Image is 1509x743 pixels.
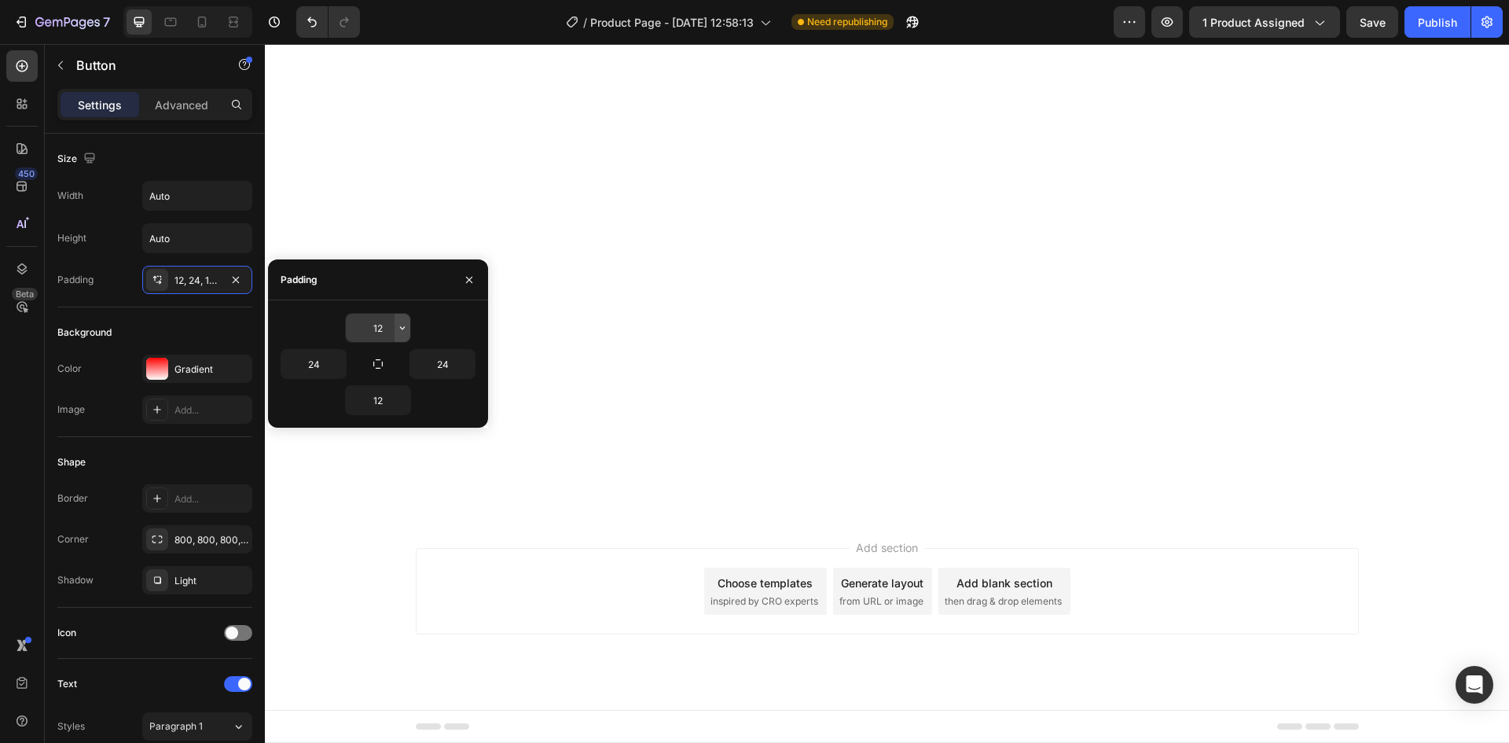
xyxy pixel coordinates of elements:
[12,288,38,300] div: Beta
[446,550,553,565] span: inspired by CRO experts
[1404,6,1470,38] button: Publish
[281,273,318,287] div: Padding
[143,182,251,210] input: Auto
[57,573,94,587] div: Shadow
[57,455,86,469] div: Shape
[346,314,410,342] input: Auto
[576,531,659,547] div: Generate layout
[174,362,248,377] div: Gradient
[296,6,360,38] div: Undo/Redo
[174,274,220,288] div: 12, 24, 12, 24
[57,491,88,506] div: Border
[155,97,208,113] p: Advanced
[174,403,248,417] div: Add...
[1202,14,1305,31] span: 1 product assigned
[142,712,252,741] button: Paragraph 1
[57,626,76,640] div: Icon
[57,149,99,170] div: Size
[57,273,94,287] div: Padding
[410,350,475,378] input: Auto
[76,56,210,75] p: Button
[346,386,410,414] input: Auto
[15,167,38,180] div: 450
[6,6,117,38] button: 7
[143,224,251,252] input: Auto
[57,677,77,691] div: Text
[680,550,797,565] span: then drag & drop elements
[281,350,346,378] input: Auto
[57,326,112,340] div: Background
[453,531,548,547] div: Choose templates
[1360,16,1386,29] span: Save
[265,44,1509,743] iframe: Design area
[692,531,788,547] div: Add blank section
[174,492,248,506] div: Add...
[585,495,659,512] span: Add section
[57,719,85,734] div: Styles
[174,574,248,588] div: Light
[57,189,83,203] div: Width
[103,13,110,31] p: 7
[807,15,887,29] span: Need republishing
[583,14,587,31] span: /
[1189,6,1340,38] button: 1 product assigned
[78,97,122,113] p: Settings
[57,532,89,546] div: Corner
[1346,6,1398,38] button: Save
[1456,666,1493,704] div: Open Intercom Messenger
[149,719,203,734] span: Paragraph 1
[57,403,85,417] div: Image
[590,14,754,31] span: Product Page - [DATE] 12:58:13
[575,550,659,565] span: from URL or image
[57,362,82,376] div: Color
[1418,14,1457,31] div: Publish
[174,533,248,547] div: 800, 800, 800, 800
[57,231,86,245] div: Height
